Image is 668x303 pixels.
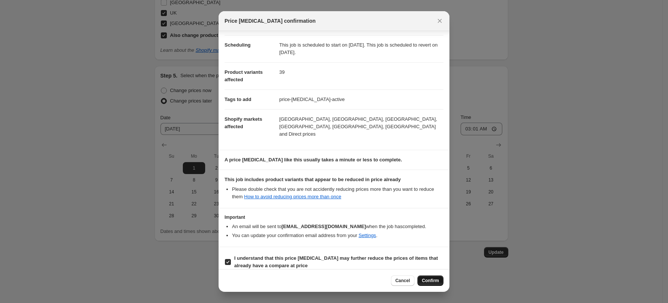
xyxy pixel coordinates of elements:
span: Tags to add [225,97,251,102]
li: You can update your confirmation email address from your . [232,232,443,239]
span: Scheduling [225,42,251,48]
button: Cancel [391,275,414,286]
li: Please double check that you are not accidently reducing prices more than you want to reduce them [232,186,443,201]
span: Shopify markets affected [225,116,262,129]
a: How to avoid reducing prices more than once [244,194,341,199]
span: Cancel [395,278,410,284]
span: Confirm [422,278,439,284]
dd: 39 [279,62,443,82]
dd: This job is scheduled to start on [DATE]. This job is scheduled to revert on [DATE]. [279,35,443,62]
b: A price [MEDICAL_DATA] like this usually takes a minute or less to complete. [225,157,402,162]
dd: price-[MEDICAL_DATA]-active [279,89,443,109]
b: I understand that this price [MEDICAL_DATA] may further reduce the prices of items that already h... [234,255,438,268]
span: Price [MEDICAL_DATA] confirmation [225,17,316,25]
h3: Important [225,214,443,220]
b: [EMAIL_ADDRESS][DOMAIN_NAME] [281,224,366,229]
span: Product variants affected [225,69,263,82]
button: Close [435,16,445,26]
b: This job includes product variants that appear to be reduced in price already [225,177,401,182]
li: An email will be sent to when the job has completed . [232,223,443,230]
dd: [GEOGRAPHIC_DATA], [GEOGRAPHIC_DATA], [GEOGRAPHIC_DATA], [GEOGRAPHIC_DATA], [GEOGRAPHIC_DATA], [G... [279,109,443,144]
button: Confirm [417,275,443,286]
a: Settings [359,233,376,238]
